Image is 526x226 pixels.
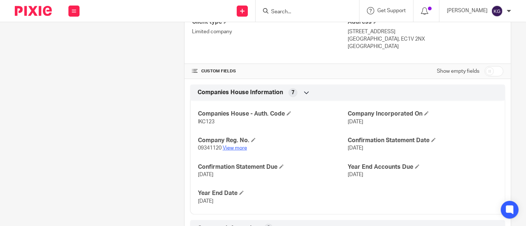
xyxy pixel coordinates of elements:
[198,137,348,144] h4: Company Reg. No.
[377,8,406,13] span: Get Support
[348,110,498,118] h4: Company Incorporated On
[223,145,247,151] a: View more
[198,189,348,197] h4: Year End Date
[270,9,337,16] input: Search
[198,163,348,171] h4: Confirmation Statement Due
[348,163,498,171] h4: Year End Accounts Due
[198,199,213,204] span: [DATE]
[198,119,215,124] span: IKC123
[348,28,503,35] p: [STREET_ADDRESS]
[348,43,503,50] p: [GEOGRAPHIC_DATA]
[15,6,52,16] img: Pixie
[198,145,222,151] span: 09341120
[198,110,348,118] h4: Companies House - Auth. Code
[198,172,213,177] span: [DATE]
[437,68,479,75] label: Show empty fields
[348,172,363,177] span: [DATE]
[447,7,488,14] p: [PERSON_NAME]
[192,28,348,35] p: Limited company
[348,119,363,124] span: [DATE]
[348,137,498,144] h4: Confirmation Statement Date
[348,35,503,43] p: [GEOGRAPHIC_DATA], EC1V 2NX
[198,89,283,96] span: Companies House Information
[291,89,294,96] span: 7
[491,5,503,17] img: svg%3E
[348,145,363,151] span: [DATE]
[192,68,348,74] h4: CUSTOM FIELDS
